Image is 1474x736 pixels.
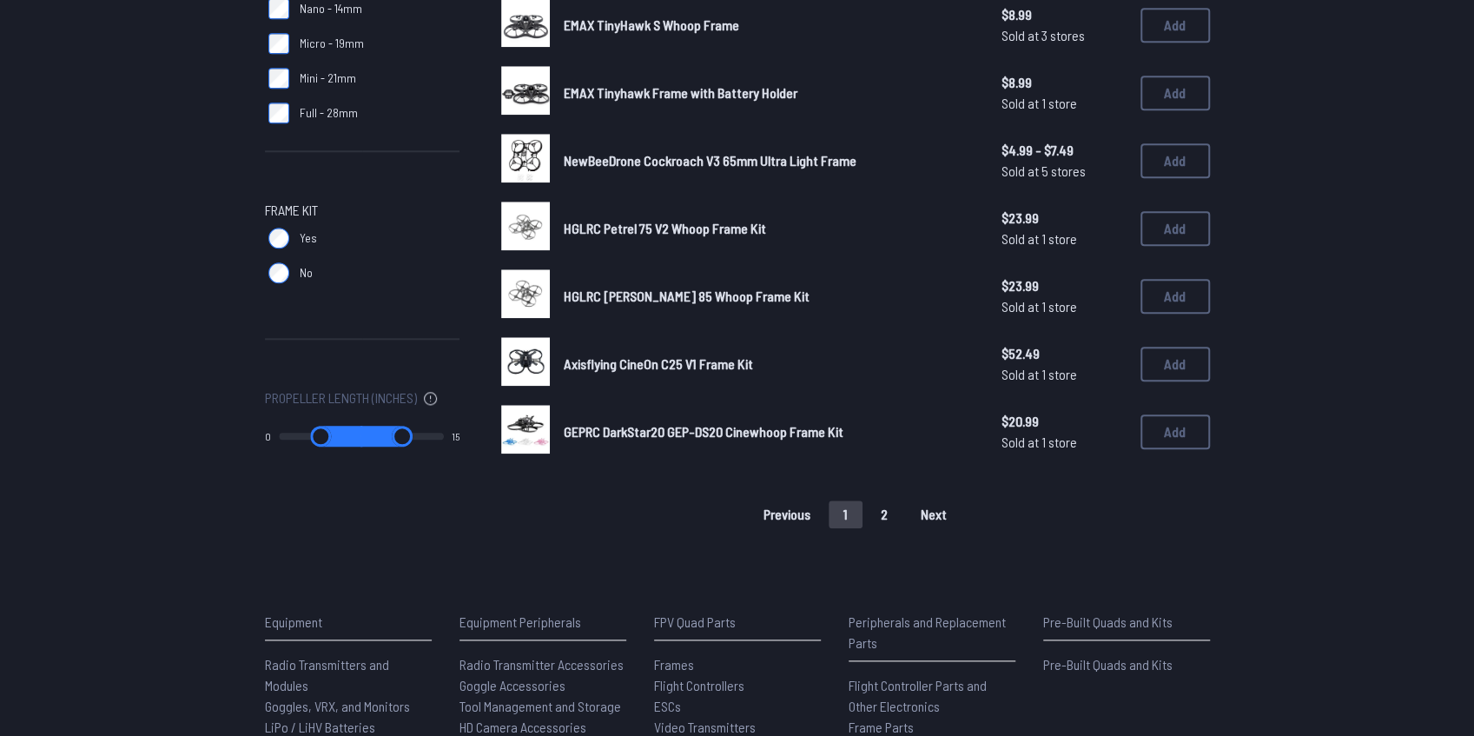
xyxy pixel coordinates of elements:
[1140,414,1210,449] button: Add
[654,612,821,633] p: FPV Quad Parts
[1043,654,1210,675] a: Pre-Built Quads and Kits
[849,677,987,714] span: Flight Controller Parts and Other Electronics
[1001,229,1127,249] span: Sold at 1 store
[849,719,914,735] span: Frame Parts
[268,103,289,123] input: Full - 28mm
[564,84,797,101] span: EMAX Tinyhawk Frame with Battery Holder
[501,202,550,255] a: image
[265,612,432,633] p: Equipment
[265,698,410,714] span: Goggles, VRX, and Monitors
[564,83,974,103] a: EMAX Tinyhawk Frame with Battery Holder
[654,677,744,693] span: Flight Controllers
[459,696,626,717] a: Tool Management and Storage
[459,698,621,714] span: Tool Management and Storage
[265,656,389,693] span: Radio Transmitters and Modules
[1001,161,1127,182] span: Sold at 5 stores
[564,354,974,375] a: Axisflying CineOn C25 V1 Frame Kit
[564,17,739,33] span: EMAX TinyHawk S Whoop Frame
[866,501,902,528] button: 2
[268,228,289,249] input: Yes
[300,70,356,87] span: Mini - 21mm
[459,656,624,673] span: Radio Transmitter Accessories
[300,264,313,282] span: No
[564,288,810,304] span: HGLRC [PERSON_NAME] 85 Whoop Frame Kit
[268,68,289,89] input: Mini - 21mm
[265,429,271,443] output: 0
[564,220,766,236] span: HGLRC Petrel 75 V2 Whoop Frame Kit
[1001,4,1127,25] span: $8.99
[501,405,550,459] a: image
[501,269,550,323] a: image
[501,66,550,120] a: image
[265,719,375,735] span: LiPo / LiHV Batteries
[268,33,289,54] input: Micro - 19mm
[921,507,947,521] span: Next
[459,677,565,693] span: Goggle Accessories
[501,337,550,391] a: image
[1001,93,1127,114] span: Sold at 1 store
[654,654,821,675] a: Frames
[268,262,289,283] input: No
[1001,25,1127,46] span: Sold at 3 stores
[501,134,550,188] a: image
[564,423,843,440] span: GEPRC DarkStar20 GEP-DS20 Cinewhoop Frame Kit
[1001,432,1127,453] span: Sold at 1 store
[1001,343,1127,364] span: $52.49
[501,202,550,250] img: image
[1001,140,1127,161] span: $4.99 - $7.49
[654,656,694,673] span: Frames
[564,286,974,307] a: HGLRC [PERSON_NAME] 85 Whoop Frame Kit
[654,675,821,696] a: Flight Controllers
[564,15,974,36] a: EMAX TinyHawk S Whoop Frame
[1001,275,1127,296] span: $23.99
[1140,76,1210,110] button: Add
[501,134,550,182] img: image
[459,719,586,735] span: HD Camera Accessories
[654,696,821,717] a: ESCs
[300,35,364,52] span: Micro - 19mm
[1140,143,1210,178] button: Add
[829,501,863,528] button: 1
[849,612,1015,653] p: Peripherals and Replacement Parts
[564,152,856,169] span: NewBeeDrone Cockroach V3 65mm Ultra Light Frame
[1140,347,1210,381] button: Add
[501,405,550,454] img: image
[265,654,432,696] a: Radio Transmitters and Modules
[501,66,550,115] img: image
[501,337,550,386] img: image
[1140,8,1210,43] button: Add
[265,696,432,717] a: Goggles, VRX, and Monitors
[1001,208,1127,229] span: $23.99
[1001,364,1127,385] span: Sold at 1 store
[1043,612,1210,633] p: Pre-Built Quads and Kits
[1140,279,1210,314] button: Add
[564,218,974,239] a: HGLRC Petrel 75 V2 Whoop Frame Kit
[459,675,626,696] a: Goggle Accessories
[459,612,626,633] p: Equipment Peripherals
[654,698,681,714] span: ESCs
[1043,656,1173,673] span: Pre-Built Quads and Kits
[564,421,974,442] a: GEPRC DarkStar20 GEP-DS20 Cinewhoop Frame Kit
[265,388,417,408] span: Propeller Length (Inches)
[849,675,1015,717] a: Flight Controller Parts and Other Electronics
[906,501,962,528] button: Next
[452,429,459,443] output: 15
[501,269,550,318] img: image
[459,654,626,675] a: Radio Transmitter Accessories
[300,229,317,247] span: Yes
[1001,72,1127,93] span: $8.99
[265,200,318,221] span: Frame Kit
[564,150,974,171] a: NewBeeDrone Cockroach V3 65mm Ultra Light Frame
[1001,411,1127,432] span: $20.99
[654,719,756,735] span: Video Transmitters
[564,355,753,372] span: Axisflying CineOn C25 V1 Frame Kit
[300,104,358,122] span: Full - 28mm
[1001,296,1127,317] span: Sold at 1 store
[1140,211,1210,246] button: Add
